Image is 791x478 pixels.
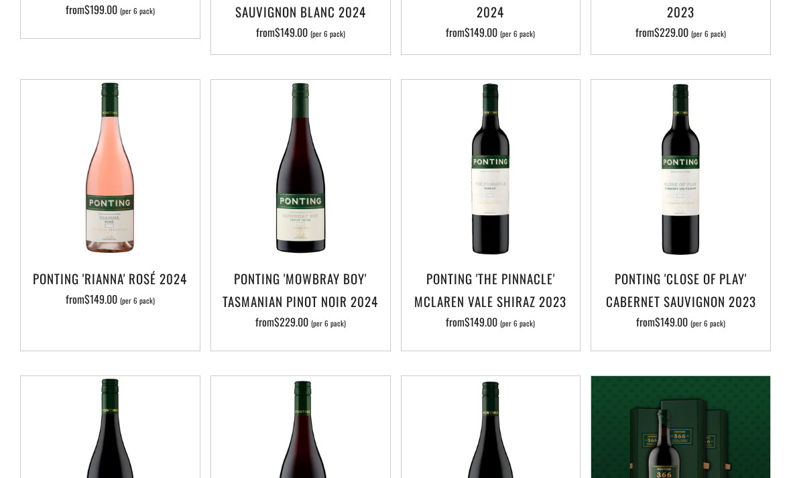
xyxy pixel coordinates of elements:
span: from [446,314,535,330]
span: from [255,314,346,330]
span: $149.00 [465,24,497,40]
a: Ponting 'Rianna' Rosé 2024 from$149.00 (per 6 pack) [21,267,200,334]
h3: Ponting 'The Pinnacle' McLaren Vale Shiraz 2023 [408,267,574,312]
span: $229.00 [654,24,688,40]
span: from [256,24,345,40]
span: from [446,24,535,40]
span: $149.00 [465,314,497,330]
a: Ponting 'Mowbray Boy' Tasmanian Pinot Noir 2024 from$229.00 (per 6 pack) [211,267,390,334]
span: from [66,1,155,17]
span: $149.00 [655,314,688,330]
span: $149.00 [275,24,308,40]
span: from [635,24,726,40]
span: (per 6 pack) [120,7,155,15]
a: Ponting 'Close of Play' Cabernet Sauvignon 2023 from$149.00 (per 6 pack) [591,267,770,334]
h3: Ponting 'Rianna' Rosé 2024 [27,267,193,290]
h3: Ponting 'Mowbray Boy' Tasmanian Pinot Noir 2024 [218,267,383,312]
span: (per 6 pack) [120,297,155,304]
a: Ponting 'The Pinnacle' McLaren Vale Shiraz 2023 from$149.00 (per 6 pack) [402,267,581,334]
span: (per 6 pack) [690,320,725,327]
span: $199.00 [84,1,117,17]
span: (per 6 pack) [310,30,345,38]
span: from [66,291,155,307]
span: (per 6 pack) [691,30,726,38]
h3: Ponting 'Close of Play' Cabernet Sauvignon 2023 [598,267,764,312]
span: (per 6 pack) [311,320,346,327]
span: $229.00 [274,314,308,330]
span: (per 6 pack) [500,30,535,38]
span: (per 6 pack) [500,320,535,327]
span: from [636,314,725,330]
span: $149.00 [84,291,117,307]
